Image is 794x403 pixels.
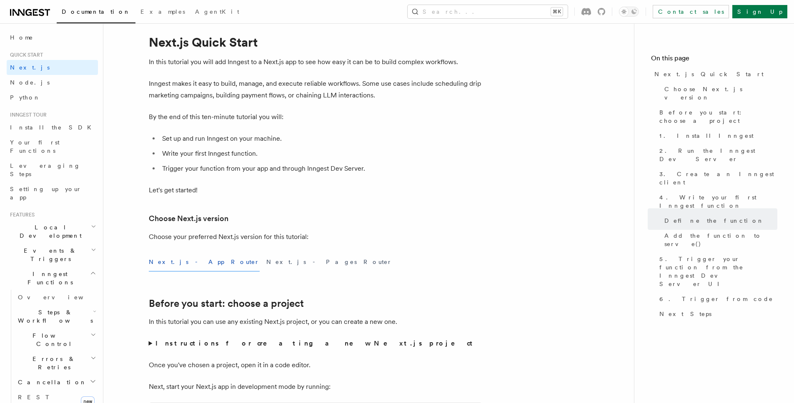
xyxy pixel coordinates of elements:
a: Node.js [7,75,98,90]
button: Steps & Workflows [15,305,98,328]
span: 3. Create an Inngest client [659,170,777,187]
strong: Instructions for creating a new Next.js project [155,339,476,347]
span: 1. Install Inngest [659,132,754,140]
a: Leveraging Steps [7,158,98,182]
p: In this tutorial you can use any existing Next.js project, or you can create a new one. [149,316,482,328]
a: Home [7,30,98,45]
span: Setting up your app [10,186,82,201]
h1: Next.js Quick Start [149,35,482,50]
span: Errors & Retries [15,355,90,371]
span: Node.js [10,79,50,86]
span: Home [10,33,33,42]
a: Contact sales [653,5,729,18]
p: Inngest makes it easy to build, manage, and execute reliable workflows. Some use cases include sc... [149,78,482,101]
span: 4. Write your first Inngest function [659,193,777,210]
span: Flow Control [15,331,90,348]
span: Before you start: choose a project [659,108,777,125]
a: Choose Next.js version [661,82,777,105]
a: 6. Trigger from code [656,291,777,306]
a: 3. Create an Inngest client [656,167,777,190]
span: Cancellation [15,378,87,386]
span: 6. Trigger from code [659,295,773,303]
summary: Instructions for creating a new Next.js project [149,338,482,349]
a: Setting up your app [7,182,98,205]
p: Let's get started! [149,184,482,196]
span: Your first Functions [10,139,60,154]
span: Leveraging Steps [10,162,80,177]
a: Next Steps [656,306,777,321]
span: Next.js Quick Start [654,70,764,78]
a: Choose Next.js version [149,213,228,224]
span: Add the function to serve() [664,231,777,248]
h4: On this page [651,53,777,67]
button: Flow Control [15,328,98,351]
a: Add the function to serve() [661,228,777,251]
span: Python [10,94,40,101]
button: Events & Triggers [7,243,98,266]
button: Local Development [7,220,98,243]
span: Documentation [62,8,130,15]
span: Install the SDK [10,124,96,131]
a: Define the function [661,213,777,228]
button: Errors & Retries [15,351,98,375]
li: Trigger your function from your app and through Inngest Dev Server. [160,163,482,174]
a: Before you start: choose a project [149,298,304,309]
a: Next.js [7,60,98,75]
li: Write your first Inngest function. [160,148,482,159]
a: Sign Up [732,5,787,18]
span: Inngest tour [7,112,47,118]
span: AgentKit [195,8,239,15]
span: Events & Triggers [7,246,91,263]
li: Set up and run Inngest on your machine. [160,133,482,144]
a: 4. Write your first Inngest function [656,190,777,213]
button: Next.js - Pages Router [266,253,392,271]
span: Next Steps [659,310,711,318]
p: Choose your preferred Next.js version for this tutorial: [149,231,482,243]
a: Overview [15,290,98,305]
span: Overview [18,294,104,301]
a: Documentation [57,2,135,23]
a: 2. Run the Inngest Dev Server [656,143,777,167]
a: AgentKit [190,2,244,22]
button: Inngest Functions [7,266,98,290]
span: Examples [140,8,185,15]
span: Define the function [664,216,764,225]
a: 5. Trigger your function from the Inngest Dev Server UI [656,251,777,291]
a: Examples [135,2,190,22]
kbd: ⌘K [551,7,563,16]
span: Steps & Workflows [15,308,93,325]
button: Cancellation [15,375,98,390]
a: Python [7,90,98,105]
span: Next.js [10,64,50,71]
span: Inngest Functions [7,270,90,286]
a: Next.js Quick Start [651,67,777,82]
button: Toggle dark mode [619,7,639,17]
button: Next.js - App Router [149,253,260,271]
span: Quick start [7,52,43,58]
span: Local Development [7,223,91,240]
a: Install the SDK [7,120,98,135]
p: In this tutorial you will add Inngest to a Next.js app to see how easy it can be to build complex... [149,56,482,68]
a: Before you start: choose a project [656,105,777,128]
span: Choose Next.js version [664,85,777,102]
a: Your first Functions [7,135,98,158]
span: 2. Run the Inngest Dev Server [659,147,777,163]
span: Features [7,211,35,218]
a: 1. Install Inngest [656,128,777,143]
p: Once you've chosen a project, open it in a code editor. [149,359,482,371]
p: Next, start your Next.js app in development mode by running: [149,381,482,393]
p: By the end of this ten-minute tutorial you will: [149,111,482,123]
button: Search...⌘K [408,5,568,18]
span: 5. Trigger your function from the Inngest Dev Server UI [659,255,777,288]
